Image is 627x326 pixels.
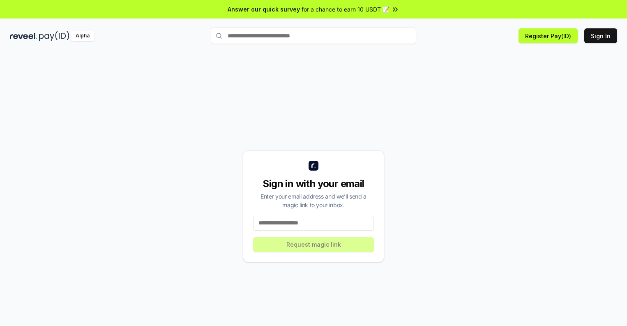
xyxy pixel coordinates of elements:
button: Register Pay(ID) [519,28,578,43]
img: reveel_dark [10,31,37,41]
div: Enter your email address and we’ll send a magic link to your inbox. [253,192,374,209]
span: for a chance to earn 10 USDT 📝 [302,5,390,14]
img: pay_id [39,31,69,41]
div: Sign in with your email [253,177,374,190]
span: Answer our quick survey [228,5,300,14]
button: Sign In [584,28,617,43]
img: logo_small [309,161,318,171]
div: Alpha [71,31,94,41]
